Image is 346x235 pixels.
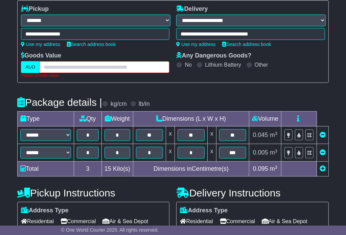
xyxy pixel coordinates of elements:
sup: 3 [275,131,278,136]
label: Pickup [21,5,49,13]
a: Add new item [320,165,326,172]
span: 0.045 [253,132,268,138]
td: Qty [74,112,101,126]
td: x [166,144,175,162]
a: Use my address [176,42,215,47]
label: No [185,62,191,68]
label: kg/cm [111,100,127,108]
label: Address Type [180,207,228,214]
td: x [166,126,175,144]
a: Use my address [21,42,60,47]
label: Address Type [21,207,69,214]
td: Weight [101,112,133,126]
label: Any Dangerous Goods? [176,52,251,60]
span: Commercial [61,216,96,227]
span: m [270,132,278,138]
span: m [270,149,278,156]
h4: Delivery Instructions [176,187,329,198]
label: AUD [21,61,40,73]
sup: 3 [275,148,278,154]
a: Search address book [67,42,116,47]
span: 15 [105,165,111,172]
span: Residential [21,216,54,227]
span: Residential [180,216,213,227]
td: Dimensions (L x W x H) [133,112,249,126]
span: Air & Sea Depot [102,216,148,227]
label: lb/in [139,100,150,108]
span: © One World Courier 2025. All rights reserved. [61,227,159,233]
h4: Pickup Instructions [17,187,170,198]
a: Remove this item [320,132,326,138]
div: Please provide value [21,73,170,78]
span: m [270,165,278,172]
td: 3 [74,162,101,177]
span: 0.095 [253,165,268,172]
td: Dimensions in Centimetre(s) [133,162,249,177]
span: 0.005 [253,149,268,156]
td: Total [17,162,74,177]
span: Commercial [220,216,255,227]
td: x [207,144,216,162]
span: Air & Sea Depot [262,216,307,227]
td: Kilo(s) [101,162,133,177]
td: Type [17,112,74,126]
label: Delivery [176,5,208,13]
td: Volume [249,112,281,126]
sup: 3 [275,165,278,170]
h4: Package details | [17,97,102,108]
label: Other [255,62,268,68]
label: Goods Value [21,52,61,60]
td: x [207,126,216,144]
label: Lithium Battery [205,62,241,68]
a: Search address book [223,42,271,47]
a: Remove this item [320,149,326,156]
